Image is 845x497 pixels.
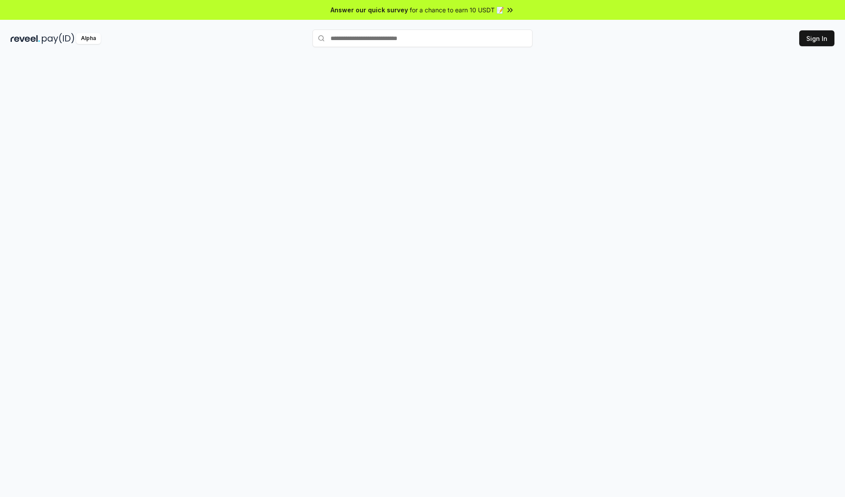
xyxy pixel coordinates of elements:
div: Alpha [76,33,101,44]
span: for a chance to earn 10 USDT 📝 [410,5,504,15]
img: reveel_dark [11,33,40,44]
img: pay_id [42,33,74,44]
span: Answer our quick survey [331,5,408,15]
button: Sign In [799,30,834,46]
